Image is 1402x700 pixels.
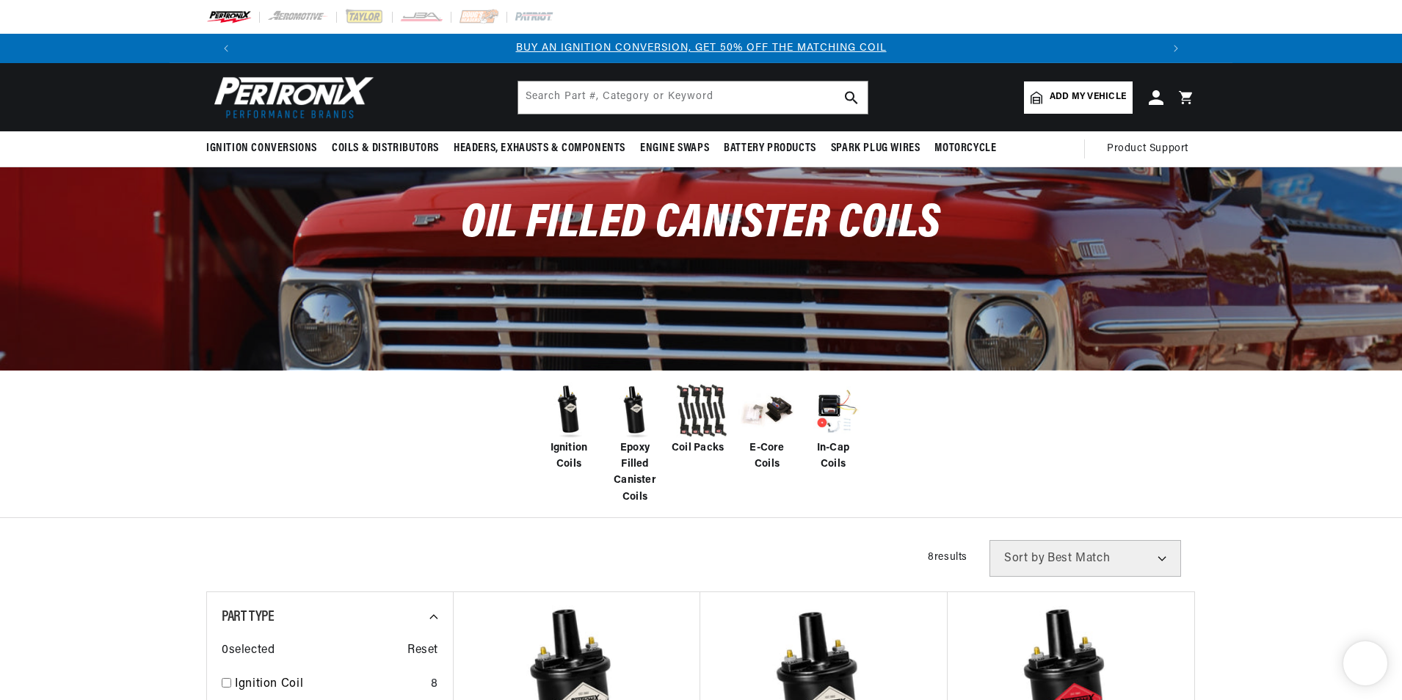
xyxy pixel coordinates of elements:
[170,34,1232,63] slideshow-component: Translation missing: en.sections.announcements.announcement_bar
[934,141,996,156] span: Motorcycle
[1004,553,1045,564] span: Sort by
[672,382,730,456] a: Coil Packs Coil Packs
[606,382,664,440] img: Epoxy Filled Canister Coils
[835,81,868,114] button: search button
[804,382,862,473] a: In-Cap Coils In-Cap Coils
[222,610,274,624] span: Part Type
[804,382,862,440] img: In-Cap Coils
[831,141,920,156] span: Spark Plug Wires
[540,440,598,473] span: Ignition Coils
[540,382,598,440] img: Ignition Coils
[738,440,796,473] span: E-Core Coils
[672,382,730,440] img: Coil Packs
[824,131,928,166] summary: Spark Plug Wires
[1107,141,1188,157] span: Product Support
[1161,34,1191,63] button: Translation missing: en.sections.announcements.next_announcement
[633,131,716,166] summary: Engine Swaps
[461,200,941,248] span: Oil Filled Canister Coils
[1050,90,1126,104] span: Add my vehicle
[241,40,1161,56] div: 1 of 3
[516,43,887,54] a: BUY AN IGNITION CONVERSION, GET 50% OFF THE MATCHING COIL
[738,382,796,440] img: E-Core Coils
[989,540,1181,577] select: Sort by
[241,40,1161,56] div: Announcement
[1024,81,1133,114] a: Add my vehicle
[606,382,664,506] a: Epoxy Filled Canister Coils Epoxy Filled Canister Coils
[206,131,324,166] summary: Ignition Conversions
[672,440,724,456] span: Coil Packs
[1107,131,1196,167] summary: Product Support
[724,141,816,156] span: Battery Products
[235,675,425,694] a: Ignition Coil
[738,382,796,473] a: E-Core Coils E-Core Coils
[927,131,1003,166] summary: Motorcycle
[446,131,633,166] summary: Headers, Exhausts & Components
[928,552,967,563] span: 8 results
[716,131,824,166] summary: Battery Products
[518,81,868,114] input: Search Part #, Category or Keyword
[640,141,709,156] span: Engine Swaps
[222,641,275,660] span: 0 selected
[206,141,317,156] span: Ignition Conversions
[540,382,598,473] a: Ignition Coils Ignition Coils
[431,675,438,694] div: 8
[206,72,375,123] img: Pertronix
[606,440,664,506] span: Epoxy Filled Canister Coils
[407,641,438,660] span: Reset
[211,34,241,63] button: Translation missing: en.sections.announcements.previous_announcement
[324,131,446,166] summary: Coils & Distributors
[454,141,625,156] span: Headers, Exhausts & Components
[332,141,439,156] span: Coils & Distributors
[804,440,862,473] span: In-Cap Coils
